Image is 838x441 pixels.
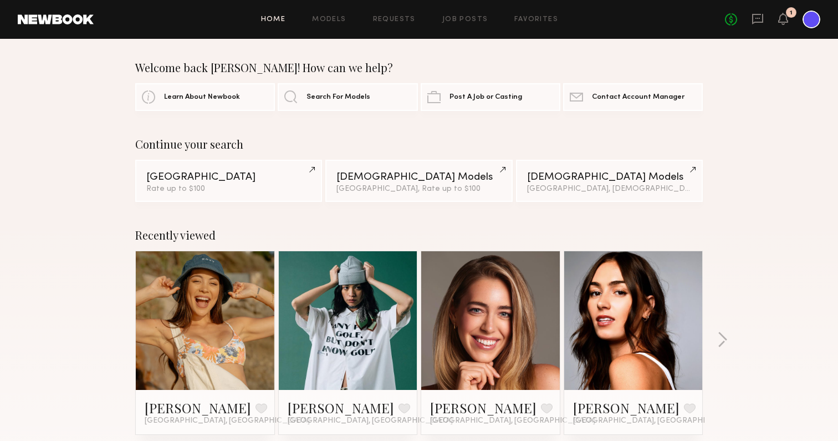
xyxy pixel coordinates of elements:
[527,185,692,193] div: [GEOGRAPHIC_DATA], [DEMOGRAPHIC_DATA]
[146,185,311,193] div: Rate up to $100
[563,83,703,111] a: Contact Account Manager
[145,399,251,417] a: [PERSON_NAME]
[592,94,684,101] span: Contact Account Manager
[516,160,703,202] a: [DEMOGRAPHIC_DATA] Models[GEOGRAPHIC_DATA], [DEMOGRAPHIC_DATA]
[421,83,560,111] a: Post A Job or Casting
[573,417,738,425] span: [GEOGRAPHIC_DATA], [GEOGRAPHIC_DATA]
[527,172,692,183] div: [DEMOGRAPHIC_DATA] Models
[573,399,679,417] a: [PERSON_NAME]
[430,399,536,417] a: [PERSON_NAME]
[790,10,793,16] div: 1
[336,172,501,183] div: [DEMOGRAPHIC_DATA] Models
[373,16,416,23] a: Requests
[145,417,310,425] span: [GEOGRAPHIC_DATA], [GEOGRAPHIC_DATA]
[146,172,311,183] div: [GEOGRAPHIC_DATA]
[261,16,286,23] a: Home
[325,160,512,202] a: [DEMOGRAPHIC_DATA] Models[GEOGRAPHIC_DATA], Rate up to $100
[514,16,558,23] a: Favorites
[288,399,394,417] a: [PERSON_NAME]
[135,61,703,74] div: Welcome back [PERSON_NAME]! How can we help?
[164,94,240,101] span: Learn About Newbook
[135,229,703,242] div: Recently viewed
[312,16,346,23] a: Models
[442,16,488,23] a: Job Posts
[135,83,275,111] a: Learn About Newbook
[288,417,453,425] span: [GEOGRAPHIC_DATA], [GEOGRAPHIC_DATA]
[278,83,417,111] a: Search For Models
[135,138,703,151] div: Continue your search
[430,417,595,425] span: [GEOGRAPHIC_DATA], [GEOGRAPHIC_DATA]
[449,94,522,101] span: Post A Job or Casting
[306,94,370,101] span: Search For Models
[336,185,501,193] div: [GEOGRAPHIC_DATA], Rate up to $100
[135,160,322,202] a: [GEOGRAPHIC_DATA]Rate up to $100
